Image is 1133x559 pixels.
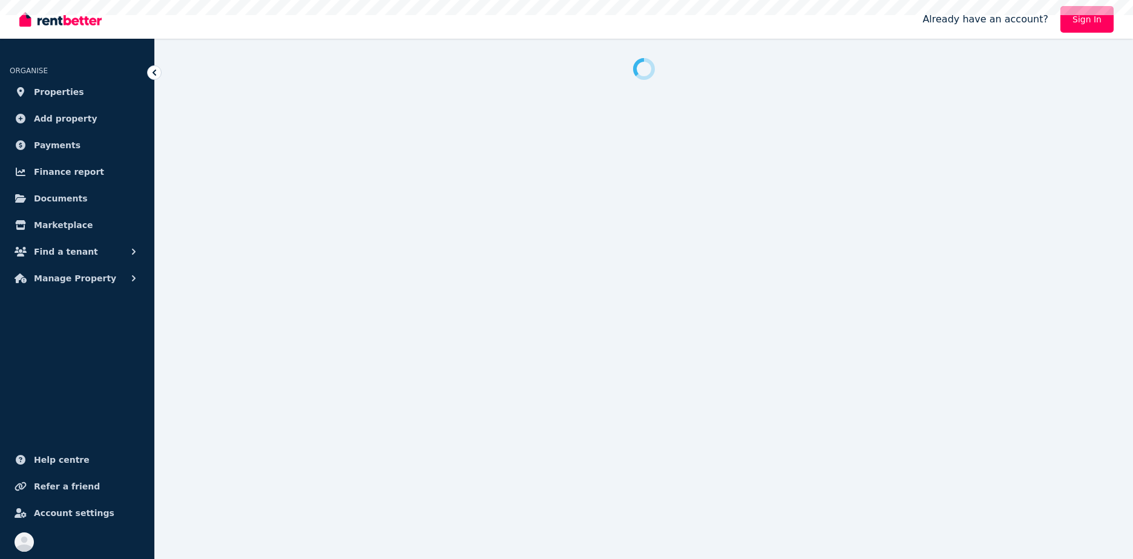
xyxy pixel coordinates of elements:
[10,160,145,184] a: Finance report
[34,453,90,467] span: Help centre
[34,218,93,232] span: Marketplace
[1060,6,1114,33] a: Sign In
[10,474,145,499] a: Refer a friend
[34,85,84,99] span: Properties
[19,10,102,28] img: RentBetter
[34,271,116,286] span: Manage Property
[10,240,145,264] button: Find a tenant
[10,501,145,525] a: Account settings
[10,80,145,104] a: Properties
[10,67,48,75] span: ORGANISE
[10,133,145,157] a: Payments
[10,266,145,290] button: Manage Property
[34,165,104,179] span: Finance report
[34,506,114,520] span: Account settings
[34,244,98,259] span: Find a tenant
[10,448,145,472] a: Help centre
[922,12,1048,27] span: Already have an account?
[34,138,80,152] span: Payments
[10,106,145,131] a: Add property
[10,213,145,237] a: Marketplace
[34,111,97,126] span: Add property
[34,479,100,494] span: Refer a friend
[10,186,145,211] a: Documents
[34,191,88,206] span: Documents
